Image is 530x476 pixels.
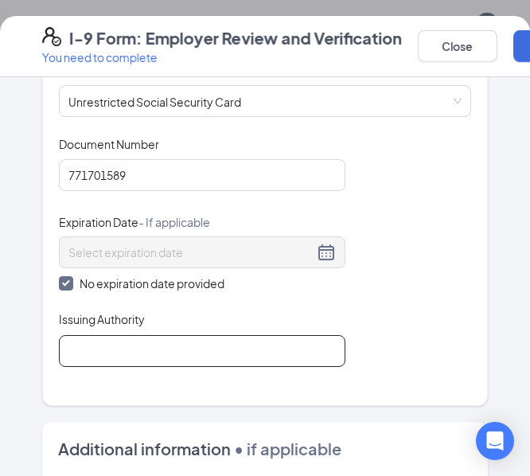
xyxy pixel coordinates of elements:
[69,27,402,49] h4: I-9 Form: Employer Review and Verification
[58,439,231,458] span: Additional information
[418,30,497,62] button: Close
[73,275,231,292] span: No expiration date provided
[42,27,61,46] svg: FormI9EVerifyIcon
[59,136,159,152] span: Document Number
[68,244,314,261] input: Select expiration date
[231,439,341,458] span: • if applicable
[476,422,514,460] div: Open Intercom Messenger
[59,214,210,230] span: Expiration Date
[42,49,402,65] p: You need to complete
[59,311,145,327] span: Issuing Authority
[68,86,462,116] span: Unrestricted Social Security Card
[138,215,210,229] span: - If applicable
